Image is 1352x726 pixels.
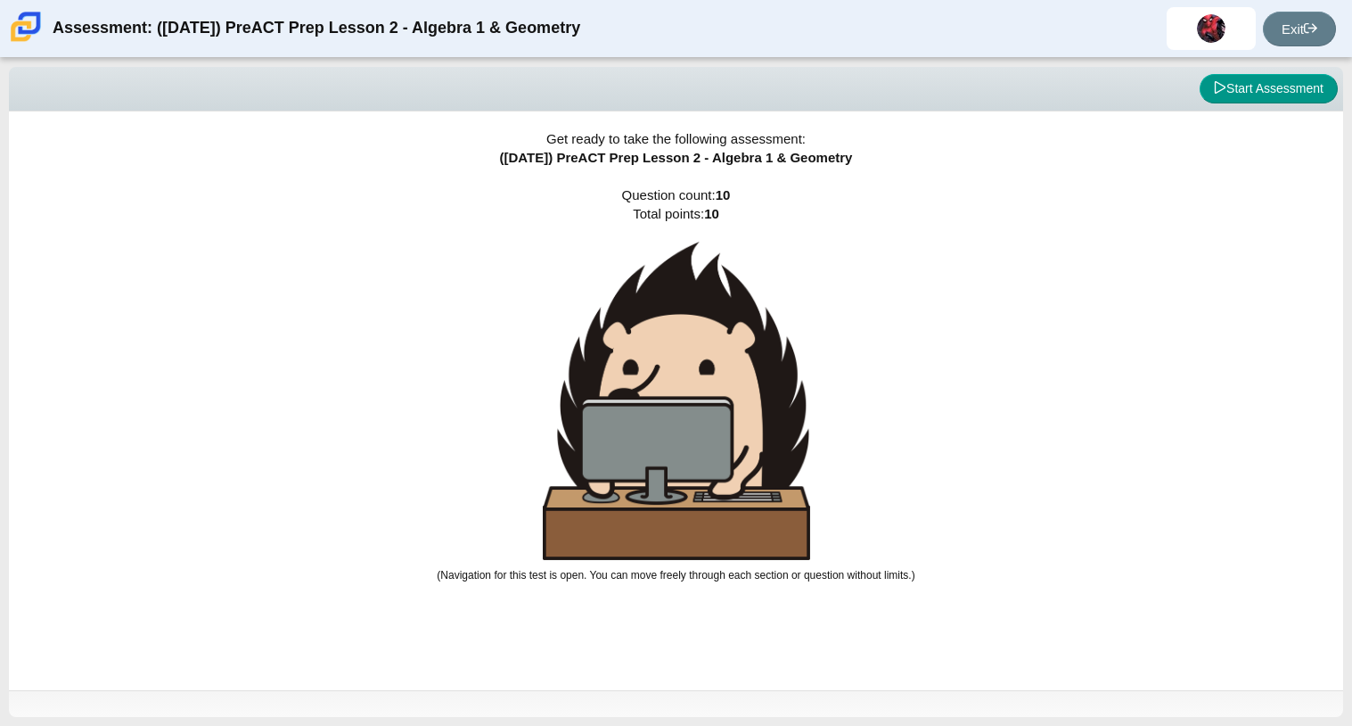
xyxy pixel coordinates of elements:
span: Get ready to take the following assessment: [546,131,806,146]
b: 10 [704,206,719,221]
span: ([DATE]) PreACT Prep Lesson 2 - Algebra 1 & Geometry [500,150,853,165]
img: hedgehog-behind-computer-large.png [543,242,810,560]
a: Exit [1263,12,1336,46]
span: Question count: Total points: [437,187,914,582]
small: (Navigation for this test is open. You can move freely through each section or question without l... [437,569,914,582]
img: aliyah.gomez.gw7QsF [1197,14,1225,43]
b: 10 [716,187,731,202]
button: Start Assessment [1200,74,1338,104]
img: Carmen School of Science & Technology [7,8,45,45]
div: Assessment: ([DATE]) PreACT Prep Lesson 2 - Algebra 1 & Geometry [53,7,580,50]
a: Carmen School of Science & Technology [7,33,45,48]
